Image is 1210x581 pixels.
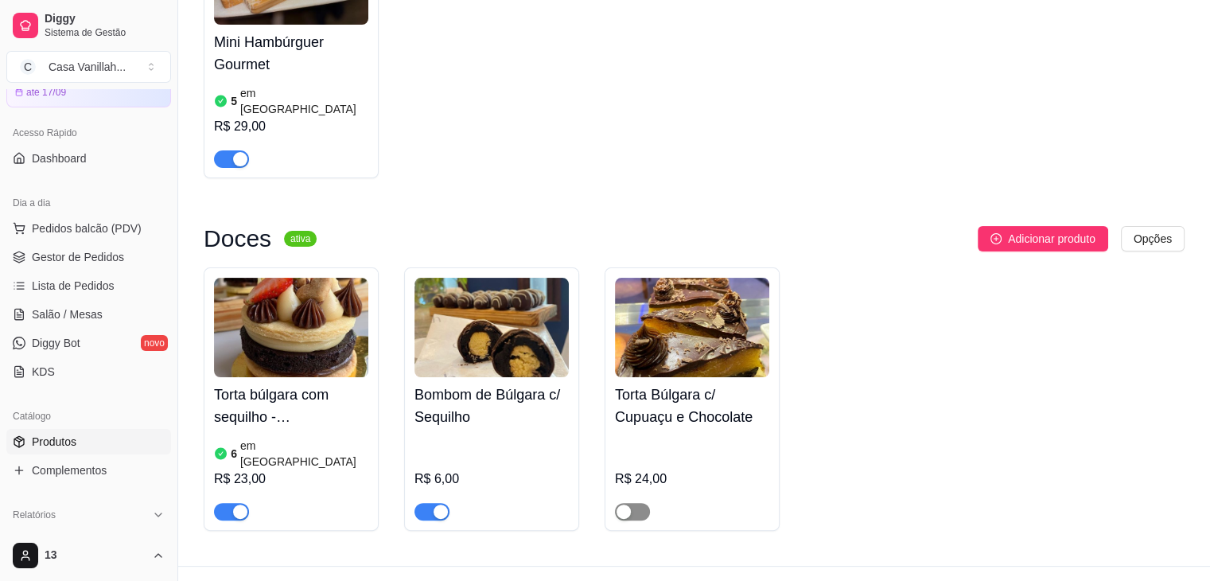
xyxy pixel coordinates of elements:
a: Gestor de Pedidos [6,244,171,270]
img: product-image [214,278,368,377]
h3: Doces [204,229,271,248]
sup: ativa [284,231,317,247]
button: Opções [1121,226,1185,252]
button: Adicionar produto [978,226,1108,252]
h4: Torta búlgara com sequilho - [PERSON_NAME]. [214,384,368,428]
span: C [20,59,36,75]
article: em [GEOGRAPHIC_DATA] [240,438,368,470]
a: Relatórios de vendas [6,528,171,553]
span: Salão / Mesas [32,306,103,322]
img: product-image [615,278,769,377]
a: Lista de Pedidos [6,273,171,298]
button: Select a team [6,51,171,83]
span: Dashboard [32,150,87,166]
article: 5 [231,93,237,109]
span: Complementos [32,462,107,478]
button: 13 [6,536,171,575]
span: Adicionar produto [1008,230,1095,248]
div: Acesso Rápido [6,120,171,146]
a: KDS [6,359,171,384]
article: até 17/09 [26,86,66,99]
span: Diggy [45,12,165,26]
span: Diggy Bot [32,335,80,351]
span: plus-circle [990,233,1002,244]
div: R$ 6,00 [414,470,569,489]
h4: Torta Búlgara c/ Cupuaçu e Chocolate [615,384,769,428]
h4: Bombom de Búlgara c/ Sequilho [414,384,569,428]
span: Relatórios [13,509,56,521]
a: Diggy Botnovo [6,330,171,356]
article: em [GEOGRAPHIC_DATA] [240,85,368,117]
a: Salão / Mesas [6,302,171,327]
span: Produtos [32,434,76,450]
span: KDS [32,364,55,380]
h4: Mini Hambúrguer Gourmet [214,31,368,76]
div: R$ 29,00 [214,117,368,136]
div: Casa Vanillah ... [49,59,126,75]
button: Pedidos balcão (PDV) [6,216,171,241]
div: Dia a dia [6,190,171,216]
a: DiggySistema de Gestão [6,6,171,45]
div: Catálogo [6,404,171,429]
span: Pedidos balcão (PDV) [32,220,142,236]
article: 6 [231,446,237,462]
a: Complementos [6,458,171,483]
span: Gestor de Pedidos [32,249,124,265]
span: 13 [45,548,146,563]
a: Produtos [6,429,171,454]
span: Opções [1134,230,1172,248]
div: R$ 23,00 [214,470,368,489]
div: R$ 24,00 [615,470,769,489]
span: Sistema de Gestão [45,26,165,39]
img: product-image [414,278,569,377]
a: Dashboard [6,146,171,171]
span: Lista de Pedidos [32,278,115,294]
